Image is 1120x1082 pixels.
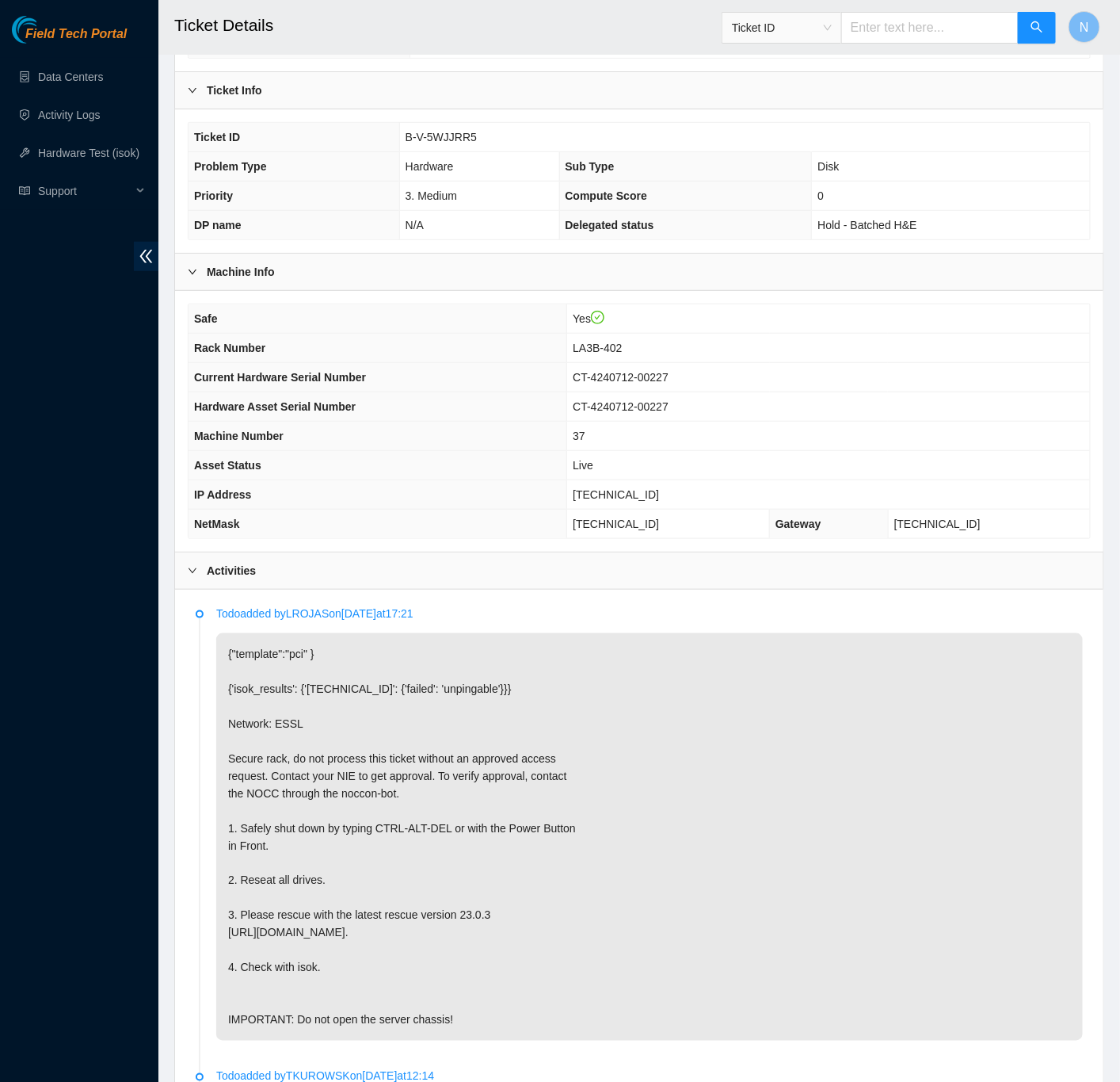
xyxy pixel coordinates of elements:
[207,263,275,281] b: Machine Info
[566,189,647,202] span: Compute Score
[566,219,654,231] span: Delegated status
[188,267,197,277] span: right
[194,459,261,472] span: Asset Status
[566,160,615,173] span: Sub Type
[194,189,233,202] span: Priority
[188,566,197,575] span: right
[194,518,240,530] span: NetMask
[25,27,127,42] span: Field Tech Portal
[194,371,366,384] span: Current Hardware Serial Number
[194,488,251,501] span: IP Address
[406,189,457,202] span: 3. Medium
[194,160,267,173] span: Problem Type
[194,430,284,442] span: Machine Number
[406,160,454,173] span: Hardware
[573,488,659,501] span: [TECHNICAL_ID]
[38,147,139,159] a: Hardware Test (isok)
[216,633,1083,1041] p: {"template":"pci" } {'isok_results': {'[TECHNICAL_ID]': {'failed': 'unpingable'}}} Network: ESSL ...
[134,242,158,271] span: double-left
[573,312,604,325] span: Yes
[38,109,101,121] a: Activity Logs
[841,12,1019,44] input: Enter text here...
[175,254,1103,290] div: Machine Info
[817,160,839,173] span: Disk
[207,562,256,579] b: Activities
[1069,11,1100,43] button: N
[775,518,821,530] span: Gateway
[894,518,981,530] span: [TECHNICAL_ID]
[573,518,659,530] span: [TECHNICAL_ID]
[194,219,242,231] span: DP name
[19,185,30,197] span: read
[591,311,605,325] span: check-circle
[817,189,824,202] span: 0
[1080,17,1089,37] span: N
[194,342,265,354] span: Rack Number
[12,29,127,49] a: Akamai TechnologiesField Tech Portal
[732,16,832,40] span: Ticket ID
[573,430,585,442] span: 37
[1018,12,1056,44] button: search
[175,552,1103,589] div: Activities
[216,605,1083,622] p: Todo added by LROJAS on [DATE] at 17:21
[573,400,669,413] span: CT-4240712-00227
[38,71,103,83] a: Data Centers
[817,219,916,231] span: Hold - Batched H&E
[194,312,218,325] span: Safe
[12,16,80,44] img: Akamai Technologies
[573,342,622,354] span: LA3B-402
[194,400,356,413] span: Hardware Asset Serial Number
[573,459,593,472] span: Live
[207,82,262,99] b: Ticket Info
[406,131,477,143] span: B-V-5WJJRR5
[175,72,1103,109] div: Ticket Info
[38,175,131,207] span: Support
[194,131,240,143] span: Ticket ID
[406,219,424,231] span: N/A
[573,371,669,384] span: CT-4240712-00227
[1030,21,1043,36] span: search
[188,86,197,95] span: right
